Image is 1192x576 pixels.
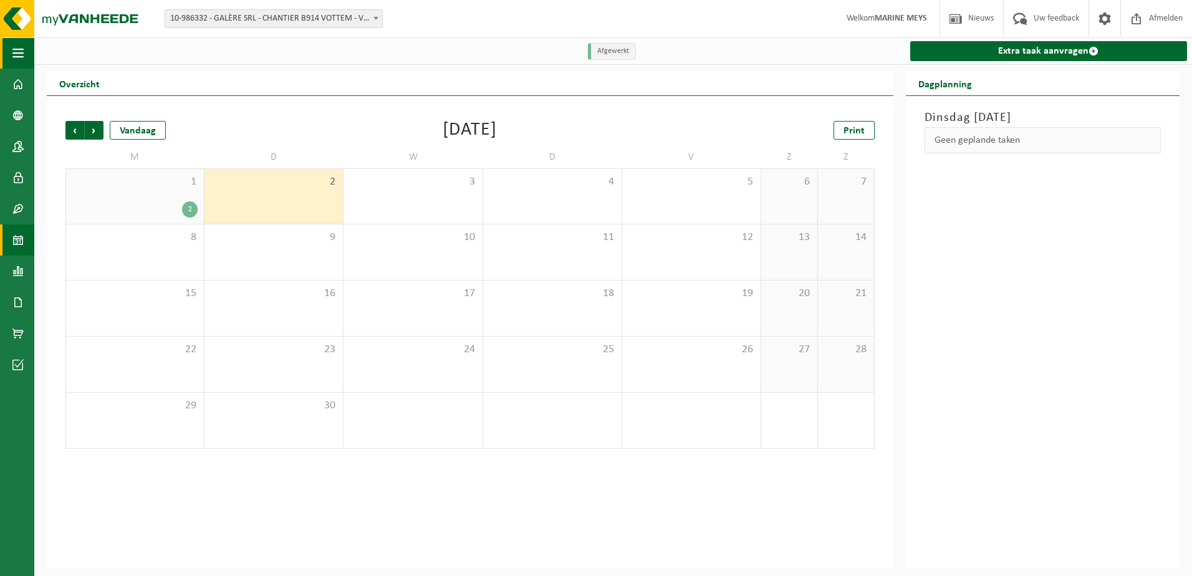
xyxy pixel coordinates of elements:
[489,175,615,189] span: 4
[824,175,868,189] span: 7
[72,287,198,300] span: 15
[628,175,754,189] span: 5
[483,146,622,168] td: D
[211,287,337,300] span: 16
[844,126,865,136] span: Print
[767,343,811,357] span: 27
[110,121,166,140] div: Vandaag
[818,146,875,168] td: Z
[622,146,761,168] td: V
[824,287,868,300] span: 21
[65,146,204,168] td: M
[165,9,383,28] span: 10-986332 - GALÈRE SRL - CHANTIER B914 VOTTEM - VOTTEM
[628,343,754,357] span: 26
[65,121,84,140] span: Vorige
[344,146,483,168] td: W
[204,146,344,168] td: D
[350,287,476,300] span: 17
[72,399,198,413] span: 29
[72,175,198,189] span: 1
[211,175,337,189] span: 2
[875,14,927,23] strong: MARINE MEYS
[443,121,497,140] div: [DATE]
[910,41,1187,61] a: Extra taak aanvragen
[489,343,615,357] span: 25
[767,231,811,244] span: 13
[489,231,615,244] span: 11
[165,10,382,27] span: 10-986332 - GALÈRE SRL - CHANTIER B914 VOTTEM - VOTTEM
[761,146,818,168] td: Z
[211,231,337,244] span: 9
[824,231,868,244] span: 14
[834,121,875,140] a: Print
[85,121,103,140] span: Volgende
[72,231,198,244] span: 8
[767,175,811,189] span: 6
[182,201,198,218] div: 2
[350,343,476,357] span: 24
[925,127,1161,153] div: Geen geplande taken
[350,175,476,189] span: 3
[628,287,754,300] span: 19
[824,343,868,357] span: 28
[350,231,476,244] span: 10
[211,399,337,413] span: 30
[489,287,615,300] span: 18
[925,108,1161,127] h3: Dinsdag [DATE]
[628,231,754,244] span: 12
[588,43,636,60] li: Afgewerkt
[211,343,337,357] span: 23
[906,71,984,95] h2: Dagplanning
[72,343,198,357] span: 22
[767,287,811,300] span: 20
[47,71,112,95] h2: Overzicht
